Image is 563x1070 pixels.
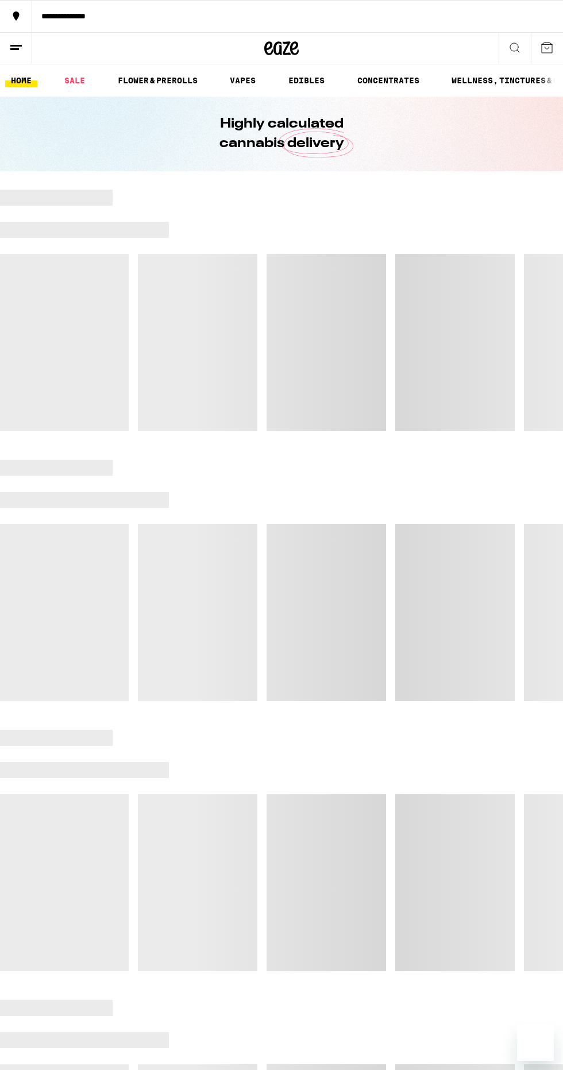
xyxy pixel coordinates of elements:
a: SALE [59,74,91,87]
a: CONCENTRATES [352,74,425,87]
h1: Highly calculated cannabis delivery [187,114,376,153]
a: EDIBLES [283,74,330,87]
iframe: Button to launch messaging window [517,1024,554,1061]
a: HOME [5,74,37,87]
a: FLOWER & PREROLLS [112,74,203,87]
a: VAPES [224,74,261,87]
